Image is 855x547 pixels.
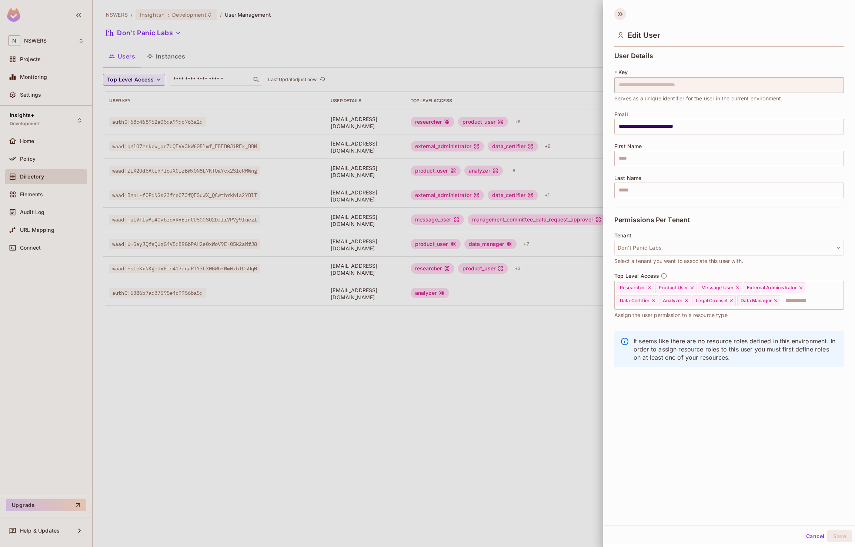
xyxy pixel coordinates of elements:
span: Permissions Per Tenant [614,216,690,224]
span: Key [618,69,628,75]
div: Data Manager [737,295,780,306]
button: Don't Panic Labs [614,240,844,256]
span: Product User [659,285,688,291]
p: It seems like there are no resource roles defined in this environment. In order to assign resourc... [634,337,838,361]
span: Tenant [614,233,631,239]
span: Serves as a unique identifier for the user in the current environment. [614,94,783,103]
span: Legal Counsel [696,298,727,304]
span: Assign the user permission to a resource type [614,311,728,319]
span: User Details [614,52,653,60]
span: Message User [701,285,734,291]
span: First Name [614,143,642,149]
div: Product User [655,282,697,293]
div: Data Certifier [617,295,658,306]
span: Data Manager [741,298,772,304]
span: Researcher [620,285,645,291]
div: Researcher [617,282,654,293]
button: Save [827,530,852,542]
span: External Administrator [747,285,797,291]
span: Select a tenant you want to associate this user with. [614,257,743,265]
div: Legal Counsel [692,295,736,306]
div: Analyzer [659,295,691,306]
span: Email [614,111,628,117]
span: Last Name [614,175,641,181]
span: Edit User [628,31,660,40]
span: Top Level Access [614,273,659,279]
div: Message User [698,282,742,293]
span: Data Certifier [620,298,649,304]
button: Cancel [803,530,827,542]
span: Analyzer [663,298,682,304]
div: External Administrator [744,282,805,293]
button: Open [840,294,841,296]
